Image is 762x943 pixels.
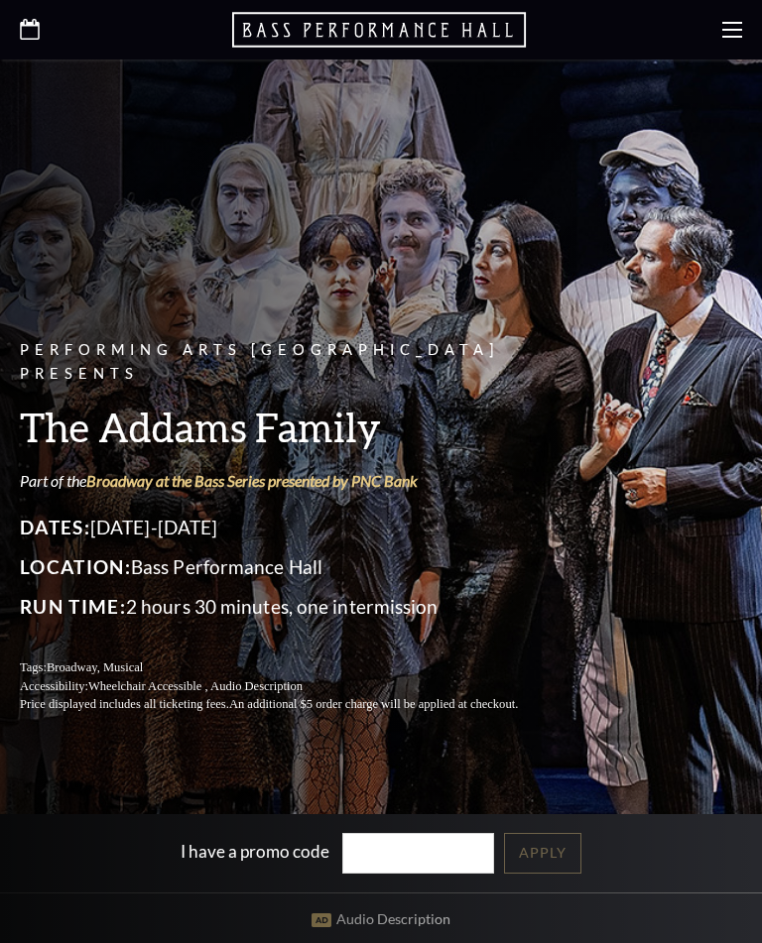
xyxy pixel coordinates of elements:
a: Broadway at the Bass Series presented by PNC Bank [86,471,418,490]
span: Broadway, Musical [47,660,143,674]
span: Dates: [20,516,90,538]
p: Accessibility: [20,677,566,696]
span: Wheelchair Accessible , Audio Description [88,679,303,693]
p: Performing Arts [GEOGRAPHIC_DATA] Presents [20,338,566,388]
span: Location: [20,555,131,578]
p: Tags: [20,658,566,677]
h3: The Addams Family [20,402,566,452]
p: Part of the [20,470,566,492]
p: [DATE]-[DATE] [20,512,566,543]
p: Bass Performance Hall [20,551,566,583]
span: Run Time: [20,595,126,618]
label: I have a promo code [181,841,329,862]
p: 2 hours 30 minutes, one intermission [20,591,566,623]
span: An additional $5 order charge will be applied at checkout. [229,697,518,711]
p: Price displayed includes all ticketing fees. [20,695,566,714]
